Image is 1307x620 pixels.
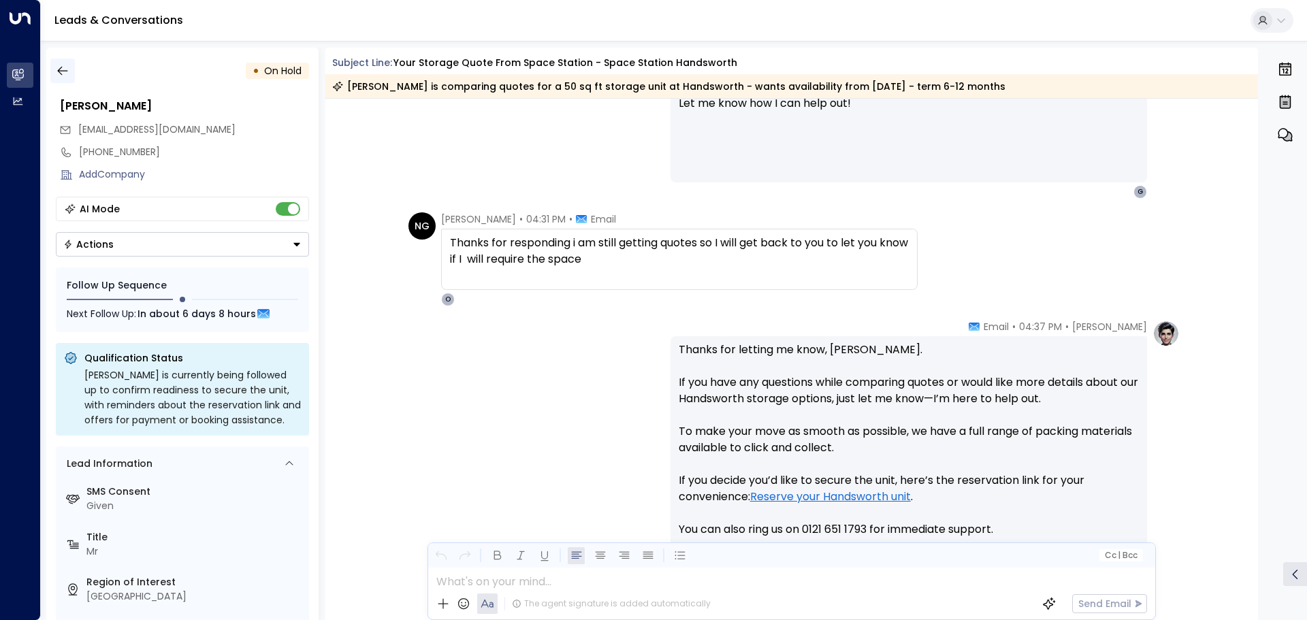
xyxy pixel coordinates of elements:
span: 04:37 PM [1019,320,1062,333]
span: grahamn118@gmail.com [78,123,236,137]
div: Your storage quote from Space Station - Space Station Handsworth [393,56,737,70]
span: • [1065,320,1069,333]
div: [PERSON_NAME] [60,98,309,114]
span: [PERSON_NAME] [1072,320,1147,333]
button: Redo [456,547,473,564]
a: Leads & Conversations [54,12,183,28]
span: In about 6 days 8 hours [138,306,256,321]
label: Region of Interest [86,575,304,589]
div: AddCompany [79,167,309,182]
span: [EMAIL_ADDRESS][DOMAIN_NAME] [78,123,236,136]
div: Given [86,499,304,513]
div: Lead Information [62,457,152,471]
span: • [519,212,523,226]
span: • [569,212,572,226]
img: profile-logo.png [1152,320,1180,347]
span: Email [984,320,1009,333]
div: • [253,59,259,83]
p: Qualification Status [84,351,301,365]
div: Follow Up Sequence [67,278,298,293]
span: On Hold [264,64,302,78]
button: Actions [56,232,309,257]
span: Email [591,212,616,226]
div: [PHONE_NUMBER] [79,145,309,159]
span: Cc Bcc [1104,551,1137,560]
div: Button group with a nested menu [56,232,309,257]
div: G [1133,185,1147,199]
span: Subject Line: [332,56,392,69]
label: Title [86,530,304,544]
div: Actions [63,238,114,250]
div: O [441,293,455,306]
div: The agent signature is added automatically [512,598,711,610]
span: | [1118,551,1120,560]
div: [PERSON_NAME] is currently being followed up to confirm readiness to secure the unit, with remind... [84,368,301,427]
span: 04:31 PM [526,212,566,226]
p: Thanks for letting me know, [PERSON_NAME]. If you have any questions while comparing quotes or wo... [679,342,1139,554]
span: • [1012,320,1016,333]
div: [PERSON_NAME] is comparing quotes for a 50 sq ft storage unit at Handsworth - wants availability ... [332,80,1005,93]
div: [GEOGRAPHIC_DATA] [86,589,304,604]
div: AI Mode [80,202,120,216]
a: Reserve your Handsworth unit [750,489,911,505]
div: NG [408,212,436,240]
button: Undo [432,547,449,564]
div: Next Follow Up: [67,306,298,321]
span: [PERSON_NAME] [441,212,516,226]
div: Mr [86,544,304,559]
label: SMS Consent [86,485,304,499]
div: Thanks for responding i am still getting quotes so I will get back to you to let you know if I wi... [450,235,909,267]
button: Cc|Bcc [1099,549,1142,562]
